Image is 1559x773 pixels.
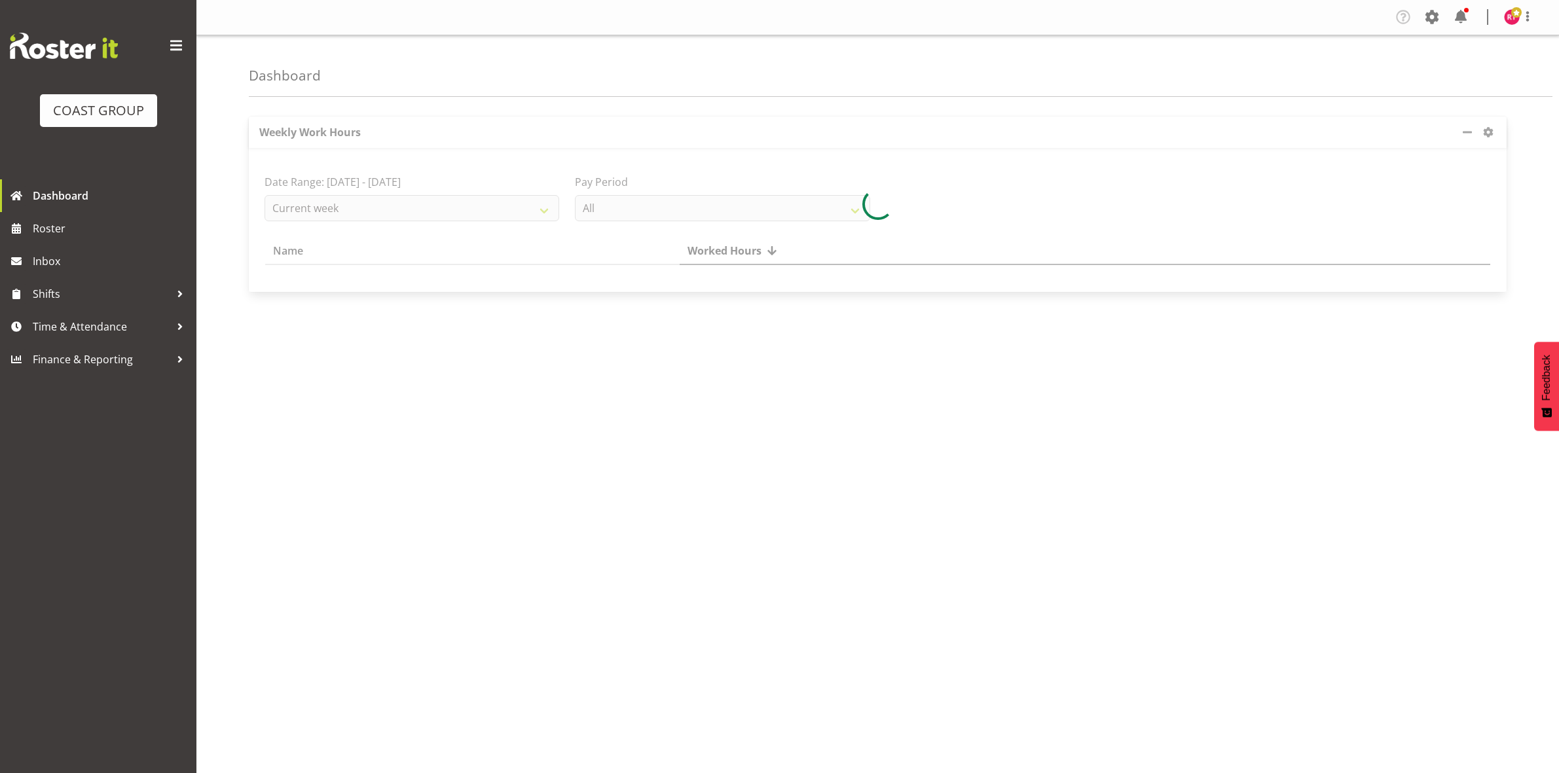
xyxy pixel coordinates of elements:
[249,68,321,83] h4: Dashboard
[1534,342,1559,431] button: Feedback - Show survey
[53,101,144,120] div: COAST GROUP
[33,317,170,336] span: Time & Attendance
[1504,9,1520,25] img: reuben-thomas8009.jpg
[33,219,190,238] span: Roster
[1541,355,1552,401] span: Feedback
[33,350,170,369] span: Finance & Reporting
[33,186,190,206] span: Dashboard
[33,284,170,304] span: Shifts
[33,251,190,271] span: Inbox
[10,33,118,59] img: Rosterit website logo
